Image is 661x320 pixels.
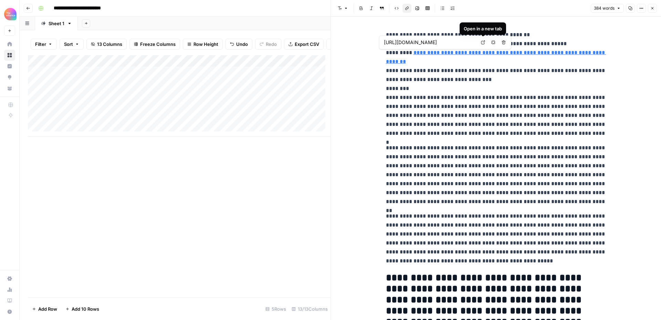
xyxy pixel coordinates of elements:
a: Your Data [4,83,15,94]
a: Opportunities [4,72,15,83]
button: Freeze Columns [129,39,180,50]
button: Workspace: Alliance [4,6,15,23]
span: Row Height [193,41,218,48]
span: 384 words [594,5,615,11]
a: Insights [4,61,15,72]
span: Undo [236,41,248,48]
img: Alliance Logo [4,8,17,20]
a: Usage [4,284,15,295]
div: 13/13 Columns [289,303,330,314]
button: Sort [60,39,84,50]
a: Home [4,39,15,50]
button: Undo [225,39,252,50]
span: Sort [64,41,73,48]
div: Sheet 1 [49,20,64,27]
button: Help + Support [4,306,15,317]
div: 5 Rows [263,303,289,314]
button: Add Row [28,303,61,314]
span: Export CSV [295,41,319,48]
span: Redo [266,41,277,48]
a: Browse [4,50,15,61]
a: Settings [4,273,15,284]
a: Sheet 1 [35,17,78,30]
span: Add 10 Rows [72,306,99,312]
button: Add 10 Rows [61,303,103,314]
button: 13 Columns [86,39,127,50]
span: Filter [35,41,46,48]
button: Redo [255,39,281,50]
button: Filter [31,39,57,50]
button: Row Height [183,39,223,50]
span: 13 Columns [97,41,122,48]
button: 384 words [591,4,624,13]
button: Export CSV [284,39,324,50]
span: Add Row [38,306,57,312]
span: Freeze Columns [140,41,176,48]
a: Learning Hub [4,295,15,306]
